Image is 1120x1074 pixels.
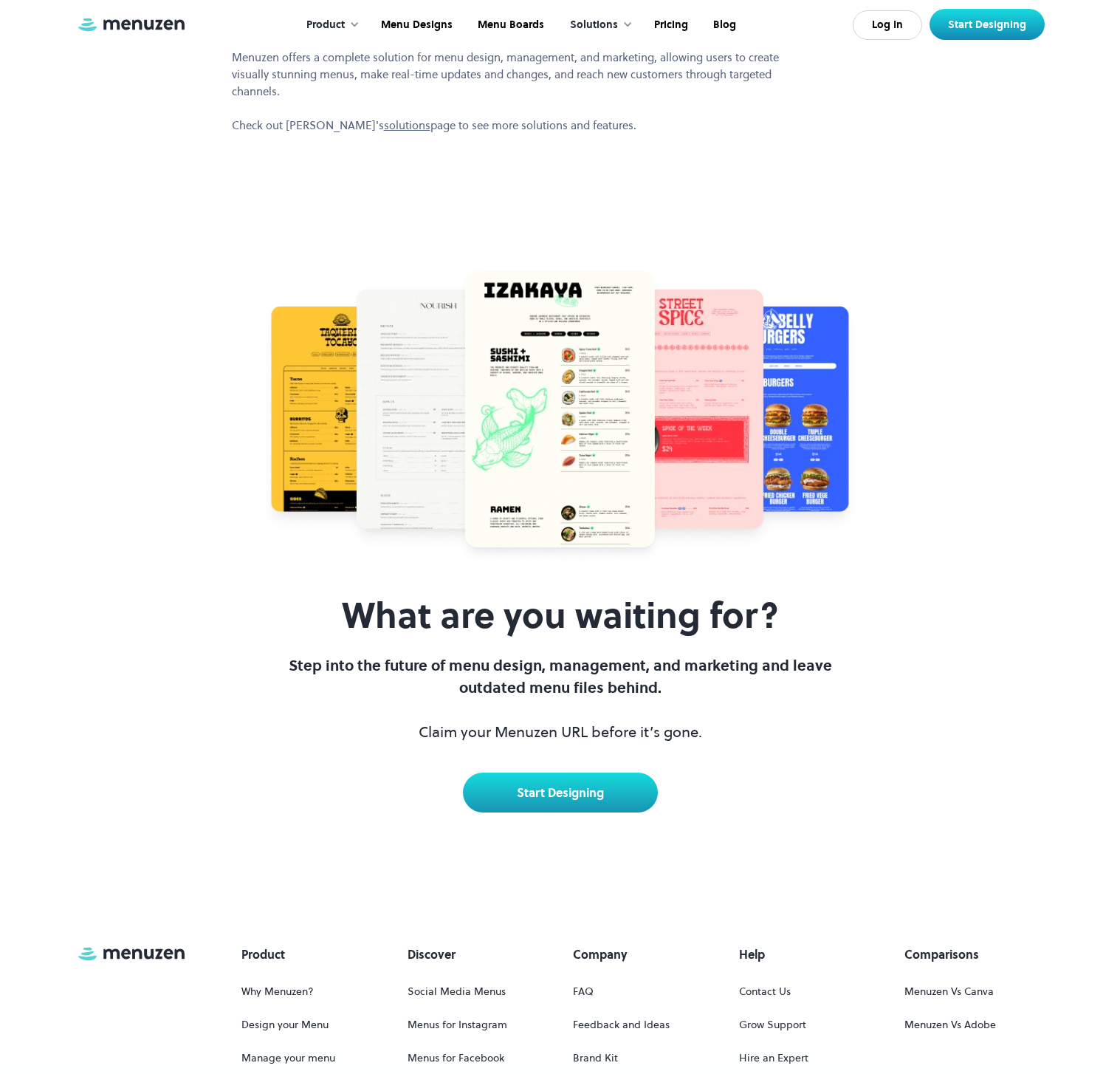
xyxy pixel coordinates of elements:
a: Log In [853,10,922,40]
a: Menuzen Vs Adobe [904,1011,996,1039]
a: Contact Us [739,978,791,1005]
a: Brand Kit [573,1044,618,1072]
div: Product [292,2,367,48]
a: Pricing [640,2,699,48]
a: Feedback and Ideas [573,1011,670,1039]
a: solutions [384,117,430,133]
a: Grow Support [739,1011,806,1039]
a: Why Menuzen? [241,978,314,1005]
a: Menu Boards [464,2,555,48]
h5: Comparisons [904,945,979,963]
a: Menu Designs [367,2,464,48]
div: Product [306,17,345,33]
p: Menuzen offers a complete solution for menu design, management, and marketing, allowing users to ... [232,49,799,134]
a: Blog [699,2,747,48]
a: Start Designing [930,9,1045,40]
a: Menus for Facebook [408,1044,504,1072]
a: Start Designing [463,773,658,813]
img: Free Menus [260,270,860,564]
div: Solutions [555,2,640,48]
h3: What are you waiting for? [277,595,844,637]
a: Social Media Menus [408,978,506,1005]
h5: Discover [408,945,456,963]
h5: Company [573,945,628,963]
h5: Product [241,945,285,963]
a: Menus for Instagram [408,1011,507,1039]
a: FAQ [573,978,594,1005]
strong: Step into the future of menu design, management, and marketing and leave outdated menu files behind. [289,655,832,698]
a: Menuzen Vs Canva [904,978,994,1005]
a: Manage your menu [241,1044,335,1072]
a: Hire an Expert [739,1044,808,1072]
div: Solutions [570,17,618,33]
h5: Help [739,945,765,963]
a: Design your Menu [241,1011,329,1039]
p: ‍ Claim your Menuzen URL before it’s gone. [277,654,844,743]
